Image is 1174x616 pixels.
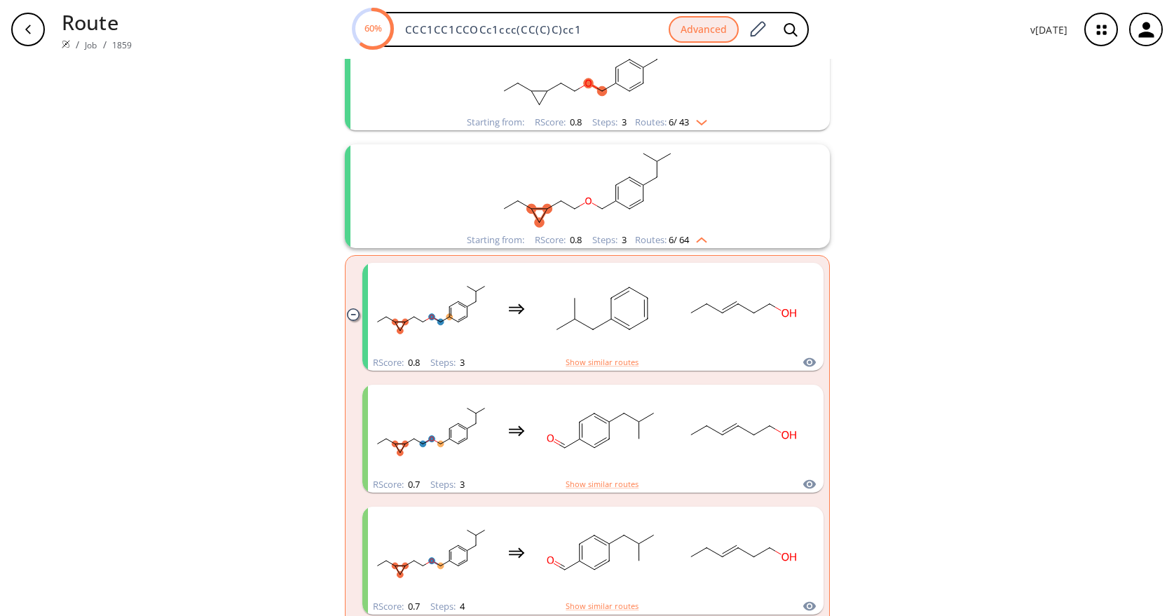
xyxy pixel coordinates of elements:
[592,235,627,245] div: Steps :
[430,602,465,611] div: Steps :
[566,356,639,369] button: Show similar routes
[406,356,420,369] span: 0.8
[539,387,665,474] svg: CC(C)Cc1ccc(C=O)cc1
[76,37,79,52] li: /
[458,356,465,369] span: 3
[397,22,669,36] input: Enter SMILES
[679,265,805,353] svg: CCC=CCCO
[373,358,420,367] div: RScore :
[539,265,665,353] svg: CC(C)Cc1ccccc1
[819,387,946,474] svg: ICI
[406,600,420,612] span: 0.7
[368,265,494,353] svg: CCC1CC1CCOCc1ccc(CC(C)C)cc1
[566,478,639,491] button: Show similar routes
[535,235,582,245] div: RScore :
[669,16,739,43] button: Advanced
[568,233,582,246] span: 0.8
[819,265,946,353] svg: C=O
[405,144,770,232] svg: CCC1CC1CCOCc1ccc(CC(C)C)cc1
[566,600,639,612] button: Show similar routes
[1030,22,1067,37] p: v [DATE]
[62,40,70,48] img: Spaya logo
[535,118,582,127] div: RScore :
[430,358,465,367] div: Steps :
[679,509,805,596] svg: CCC=CCCO
[539,509,665,596] svg: CC(C)Cc1ccc(C=O)cc1
[568,116,582,128] span: 0.8
[62,7,132,37] p: Route
[85,39,97,51] a: Job
[669,118,689,127] span: 6 / 43
[458,600,465,612] span: 4
[430,480,465,489] div: Steps :
[364,22,382,34] text: 60%
[635,118,707,127] div: Routes:
[405,27,770,114] svg: CCC1CC1CCOCc1ccc(CC(C)C)cc1
[467,235,524,245] div: Starting from:
[368,509,494,596] svg: CCC1CC1CCOCc1ccc(CC(C)C)cc1
[103,37,107,52] li: /
[467,118,524,127] div: Starting from:
[620,233,627,246] span: 3
[635,235,707,245] div: Routes:
[689,232,707,243] img: Up
[406,478,420,491] span: 0.7
[669,235,689,245] span: 6 / 64
[592,118,627,127] div: Steps :
[458,478,465,491] span: 3
[819,509,946,596] svg: ICI
[373,480,420,489] div: RScore :
[112,39,132,51] a: 1859
[368,387,494,474] svg: CCC1CC1CCOCc1ccc(CC(C)C)cc1
[373,602,420,611] div: RScore :
[679,387,805,474] svg: CCC=CCCO
[689,114,707,125] img: Down
[620,116,627,128] span: 3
